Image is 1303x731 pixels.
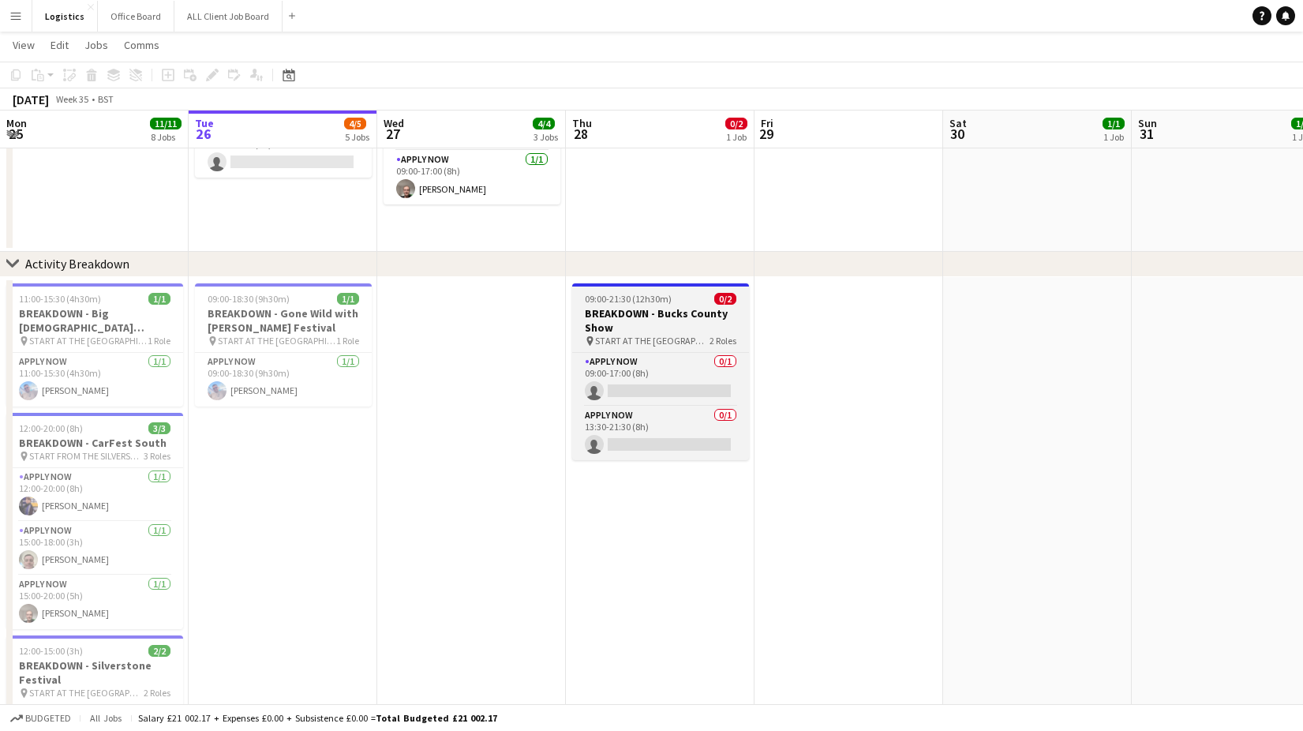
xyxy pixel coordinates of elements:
span: 4/5 [344,118,366,129]
span: Tue [195,116,214,130]
span: Thu [572,116,592,130]
span: 11/11 [150,118,182,129]
app-job-card: 11:00-15:30 (4h30m)1/1BREAKDOWN - Big [DEMOGRAPHIC_DATA] Festival START AT THE [GEOGRAPHIC_DATA]1... [6,283,183,407]
app-card-role: APPLY NOW1/109:00-18:30 (9h30m)[PERSON_NAME] [195,353,372,407]
span: 0/2 [725,118,747,129]
app-job-card: 09:00-21:30 (12h30m)0/2BREAKDOWN - Bucks County Show START AT THE [GEOGRAPHIC_DATA]2 RolesAPPLY N... [572,283,749,460]
span: START FROM THE SILVERSTONE FESTIVAL [29,450,144,462]
h3: BREAKDOWN - Big [DEMOGRAPHIC_DATA] Festival [6,306,183,335]
div: BST [98,93,114,105]
div: [DATE] [13,92,49,107]
div: 5 Jobs [345,131,369,143]
span: 27 [381,125,404,143]
app-card-role: APPLY NOW1/112:00-20:00 (8h)[PERSON_NAME] [6,468,183,522]
div: Activity Breakdown [25,256,129,272]
app-job-card: 12:00-20:00 (8h)3/3BREAKDOWN - CarFest South START FROM THE SILVERSTONE FESTIVAL3 RolesAPPLY NOW1... [6,413,183,629]
span: Week 35 [52,93,92,105]
div: Salary £21 002.17 + Expenses £0.00 + Subsistence £0.00 = [138,712,497,724]
app-card-role: APPLY NOW1/109:00-17:00 (8h)[PERSON_NAME] [384,151,560,204]
div: 1 Job [726,131,747,143]
span: 1/1 [337,293,359,305]
span: 1 Role [336,335,359,347]
span: 26 [193,125,214,143]
div: 3 Jobs [534,131,558,143]
h3: BREAKDOWN - CarFest South [6,436,183,450]
span: 25 [4,125,27,143]
span: START AT THE [GEOGRAPHIC_DATA] [218,335,336,347]
span: Total Budgeted £21 002.17 [376,712,497,724]
span: Sun [1138,116,1157,130]
a: Jobs [78,35,114,55]
span: 09:00-18:30 (9h30m) [208,293,290,305]
span: Fri [761,116,773,130]
span: All jobs [87,712,125,724]
span: Mon [6,116,27,130]
span: START AT THE [GEOGRAPHIC_DATA] [29,335,148,347]
span: 3/3 [148,422,170,434]
span: START AT THE [GEOGRAPHIC_DATA] [595,335,710,347]
span: 1/1 [1103,118,1125,129]
span: 11:00-15:30 (4h30m) [19,293,101,305]
span: START AT THE [GEOGRAPHIC_DATA] [29,687,144,699]
button: Budgeted [8,710,73,727]
span: 3 Roles [144,450,170,462]
span: 1/1 [148,293,170,305]
button: Logistics [32,1,98,32]
span: 1 Role [148,335,170,347]
app-card-role: APPLY NOW0/117:00-01:00 (8h) [195,124,372,178]
button: Office Board [98,1,174,32]
app-card-role: APPLY NOW1/115:00-18:00 (3h)[PERSON_NAME] [6,522,183,575]
app-card-role: APPLY NOW0/113:30-21:30 (8h) [572,407,749,460]
div: 8 Jobs [151,131,181,143]
span: View [13,38,35,52]
span: Edit [51,38,69,52]
app-card-role: APPLY NOW0/109:00-17:00 (8h) [572,353,749,407]
span: 0/2 [714,293,736,305]
span: Budgeted [25,713,71,724]
div: 1 Job [1103,131,1124,143]
button: ALL Client Job Board [174,1,283,32]
span: 2 Roles [144,687,170,699]
h3: BREAKDOWN - Silverstone Festival [6,658,183,687]
app-job-card: 09:00-18:30 (9h30m)1/1BREAKDOWN - Gone Wild with [PERSON_NAME] Festival START AT THE [GEOGRAPHIC_... [195,283,372,407]
span: 2 Roles [710,335,736,347]
h3: BREAKDOWN - Bucks County Show [572,306,749,335]
span: Sat [949,116,967,130]
h3: BREAKDOWN - Gone Wild with [PERSON_NAME] Festival [195,306,372,335]
span: Comms [124,38,159,52]
span: 28 [570,125,592,143]
a: View [6,35,41,55]
a: Comms [118,35,166,55]
span: 12:00-15:00 (3h) [19,645,83,657]
span: Jobs [84,38,108,52]
span: 4/4 [533,118,555,129]
app-card-role: APPLY NOW1/111:00-15:30 (4h30m)[PERSON_NAME] [6,353,183,407]
a: Edit [44,35,75,55]
span: 31 [1136,125,1157,143]
span: 12:00-20:00 (8h) [19,422,83,434]
span: 29 [758,125,773,143]
span: 2/2 [148,645,170,657]
app-card-role: APPLY NOW1/115:00-20:00 (5h)[PERSON_NAME] [6,575,183,629]
span: Wed [384,116,404,130]
span: 09:00-21:30 (12h30m) [585,293,672,305]
span: 30 [947,125,967,143]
